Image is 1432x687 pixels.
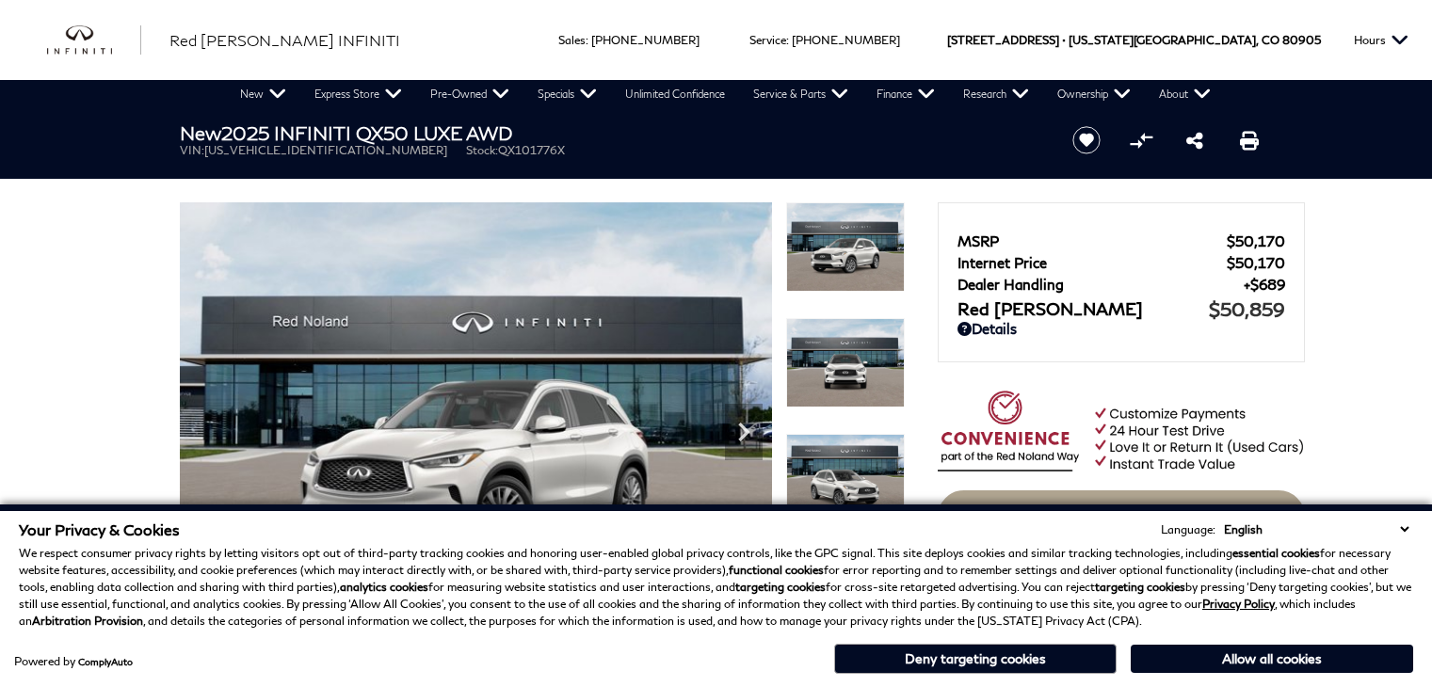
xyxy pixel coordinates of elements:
[1161,524,1215,535] div: Language:
[957,276,1244,293] span: Dealer Handling
[180,121,221,144] strong: New
[957,320,1285,337] a: Details
[786,434,905,523] img: New 2025 RADIANT WHITE INFINITI LUXE AWD image 3
[1240,129,1259,152] a: Print this New 2025 INFINITI QX50 LUXE AWD
[786,33,789,47] span: :
[1244,276,1285,293] span: $689
[32,614,143,628] strong: Arbitration Provision
[957,254,1285,271] a: Internet Price $50,170
[1227,232,1285,249] span: $50,170
[957,297,1285,320] a: Red [PERSON_NAME] $50,859
[786,202,905,292] img: New 2025 RADIANT WHITE INFINITI LUXE AWD image 1
[1227,254,1285,271] span: $50,170
[1145,80,1225,108] a: About
[300,80,416,108] a: Express Store
[591,33,700,47] a: [PHONE_NUMBER]
[947,33,1321,47] a: [STREET_ADDRESS] • [US_STATE][GEOGRAPHIC_DATA], CO 80905
[957,298,1209,319] span: Red [PERSON_NAME]
[1186,129,1203,152] a: Share this New 2025 INFINITI QX50 LUXE AWD
[1209,297,1285,320] span: $50,859
[498,143,565,157] span: QX101776X
[19,520,180,538] span: Your Privacy & Cookies
[14,656,133,667] div: Powered by
[586,33,588,47] span: :
[735,580,826,594] strong: targeting cookies
[749,33,786,47] span: Service
[19,545,1413,630] p: We respect consumer privacy rights by letting visitors opt out of third-party tracking cookies an...
[180,143,204,157] span: VIN:
[340,580,428,594] strong: analytics cookies
[834,644,1117,674] button: Deny targeting cookies
[204,143,447,157] span: [US_VEHICLE_IDENTIFICATION_NUMBER]
[729,563,824,577] strong: functional cookies
[938,490,1305,543] a: Start Your Deal
[1131,645,1413,673] button: Allow all cookies
[1202,597,1275,611] a: Privacy Policy
[169,29,400,52] a: Red [PERSON_NAME] INFINITI
[180,122,1041,143] h1: 2025 INFINITI QX50 LUXE AWD
[466,143,498,157] span: Stock:
[558,33,586,47] span: Sales
[949,80,1043,108] a: Research
[169,31,400,49] span: Red [PERSON_NAME] INFINITI
[1066,125,1107,155] button: Save vehicle
[1043,80,1145,108] a: Ownership
[957,276,1285,293] a: Dealer Handling $689
[1127,126,1155,154] button: Compare Vehicle
[862,80,949,108] a: Finance
[786,318,905,407] img: New 2025 RADIANT WHITE INFINITI LUXE AWD image 2
[725,404,763,460] div: Next
[1219,520,1413,538] select: Language Select
[739,80,862,108] a: Service & Parts
[226,80,300,108] a: New
[416,80,523,108] a: Pre-Owned
[523,80,611,108] a: Specials
[957,232,1285,249] a: MSRP $50,170
[47,25,141,56] img: INFINITI
[226,80,1225,108] nav: Main Navigation
[611,80,739,108] a: Unlimited Confidence
[47,25,141,56] a: infiniti
[1232,546,1320,560] strong: essential cookies
[957,232,1227,249] span: MSRP
[957,254,1227,271] span: Internet Price
[792,33,900,47] a: [PHONE_NUMBER]
[180,202,772,647] img: New 2025 RADIANT WHITE INFINITI LUXE AWD image 1
[1095,580,1185,594] strong: targeting cookies
[78,656,133,667] a: ComplyAuto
